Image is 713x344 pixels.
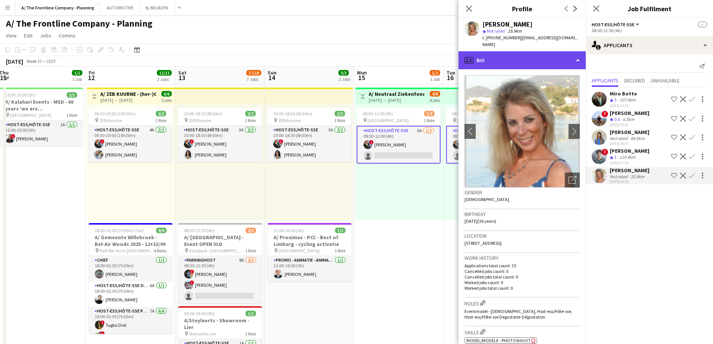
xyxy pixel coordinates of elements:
[592,78,618,83] span: Applicants
[245,248,256,253] span: 1 Role
[155,118,166,123] span: 1 Role
[452,111,482,116] span: 08:00-12:00 (4h)
[430,97,440,103] div: 4 jobs
[464,189,580,196] h3: Gender
[266,73,277,82] span: 14
[458,51,586,69] div: Bio
[357,108,441,164] app-job-card: 08:00-12:00 (4h)1/2 [GEOGRAPHIC_DATA]1 RoleHost-ess/Hôte-sse5A1/208:00-12:00 (4h)![PERSON_NAME]
[268,223,351,281] app-job-card: 11:00-16:00 (5h)1/1A/ Proximus - PCC - Best of Limburg - cycling activatie [GEOGRAPHIC_DATA]1 Rol...
[610,136,629,141] div: Not rated
[338,70,349,76] span: 3/3
[100,248,154,253] span: Park Bel-Air in [GEOGRAPHIC_DATA]
[651,78,680,83] span: Unavailable
[100,91,156,97] h3: A/ ZEB KUURNE - (her-)Opening nieuwe winkel (12+13+14/09)
[6,32,16,39] span: View
[335,228,345,233] span: 1/1
[66,112,77,118] span: 1 Role
[357,69,367,76] span: Mon
[245,118,256,123] span: 1 Role
[464,75,580,188] img: Crew avatar or photo
[46,58,56,64] div: CEST
[89,234,173,247] h3: A/ Gemeente Willebroek - Bel-Air Woods 2025 - 12+13/09
[100,331,105,336] span: !
[487,28,505,34] span: Not rated
[184,311,214,316] span: 09:00-18:00 (9h)
[190,270,194,274] span: !
[464,268,580,274] p: Cancelled jobs count: 0
[601,111,608,118] span: !
[178,317,262,331] h3: A/Steylaerts - Showroom - Lier
[335,248,345,253] span: 1 Role
[592,22,634,27] span: Host-ess/Hôte-sse
[482,35,577,47] span: | [EMAIL_ADDRESS][DOMAIN_NAME]
[565,173,580,188] div: Open photos pop-in
[369,97,424,103] div: [DATE] → [DATE]
[614,97,616,103] span: 5
[89,69,95,76] span: Fri
[464,328,580,336] h3: Skills
[446,126,530,164] app-card-role: Host-ess/Hôte-sse5A1/208:00-12:00 (4h)![PERSON_NAME]
[178,108,262,162] app-job-card: 10:00-18:30 (8h30m)2/2 ZEB Kuurne1 RoleHost-ess/Hôte-sse3A2/210:00-18:30 (8h30m)![PERSON_NAME][PE...
[610,141,649,146] div: [DATE] 09:47
[614,116,620,122] span: 0.5
[268,69,277,76] span: Sun
[446,108,530,164] app-job-card: 08:00-12:00 (4h)1/2 [GEOGRAPHIC_DATA]1 RoleHost-ess/Hôte-sse5A1/208:00-12:00 (4h)![PERSON_NAME]
[357,126,441,164] app-card-role: Host-ess/Hôte-sse5A1/208:00-12:00 (4h)![PERSON_NAME]
[100,97,156,103] div: [DATE] → [DATE]
[40,32,51,39] span: Jobs
[610,90,637,97] div: Miro Botte
[363,111,393,116] span: 08:00-12:00 (4h)
[586,4,713,13] h3: Job Fulfilment
[629,136,646,141] div: 84.5km
[6,58,23,65] div: [DATE]
[56,31,79,40] a: Comms
[246,311,256,316] span: 1/1
[335,111,345,116] span: 2/2
[154,248,167,253] span: 4 Roles
[464,308,572,320] span: Eventmodel - [DEMOGRAPHIC_DATA], Host-ess/Hôte-sse, Host-ess/Hôte-sse Degustatie-Dégustation
[629,174,646,179] div: 25.9km
[610,161,649,165] div: [DATE] 17:34
[157,76,171,82] div: 2 Jobs
[88,126,172,162] app-card-role: Host-ess/Hôte-sse4A2/209:30-20:00 (10h30m)![PERSON_NAME][PERSON_NAME]
[15,0,101,15] button: A/ The Frontline Company - Planning
[424,111,435,116] span: 1/2
[278,118,301,123] span: ZEB Kuurne
[178,223,262,303] app-job-card: 08:30-12:30 (4h)2/3A/ [GEOGRAPHIC_DATA] - Event OPEN VLD Asiatpark - [GEOGRAPHIC_DATA]1 RoleParki...
[624,78,645,83] span: Declined
[464,211,580,217] h3: Birthday
[610,103,637,108] div: [DATE] 22:35
[482,35,521,40] span: t. [PHONE_NUMBER]
[268,234,351,247] h3: A/ Proximus - PCC - Best of Limburg - cycling activatie
[190,280,194,285] span: !
[89,256,173,281] app-card-role: Chief1/118:00-01:30 (7h30m)[PERSON_NAME]
[592,22,640,27] button: Host-ess/Hôte-sse
[189,331,216,337] span: Steylaerts Lier
[95,228,144,233] span: 18:00-01:30 (7h30m) (Sat)
[614,154,616,160] span: 1
[278,248,320,253] span: [GEOGRAPHIC_DATA]
[430,70,440,76] span: 1/2
[37,31,54,40] a: Jobs
[100,139,104,144] span: !
[245,331,256,337] span: 1 Role
[88,108,172,162] div: 09:30-20:00 (10h30m)2/2 ZEB Kuurne1 RoleHost-ess/Hôte-sse4A2/209:30-20:00 (10h30m)![PERSON_NAME][...
[464,232,580,239] h3: Location
[424,118,435,123] span: 1 Role
[267,108,351,162] app-job-card: 10:00-18:30 (8h30m)2/2 ZEB Kuurne1 RoleHost-ess/Hôte-sse3A2/210:00-18:30 (8h30m)![PERSON_NAME][PE...
[457,118,498,123] span: [GEOGRAPHIC_DATA]
[157,70,172,76] span: 11/11
[3,31,19,40] a: View
[482,21,533,28] div: [PERSON_NAME]
[94,111,135,116] span: 09:30-20:00 (10h30m)
[273,111,312,116] span: 10:00-18:30 (8h30m)
[592,28,707,33] div: 08:00-12:00 (4h)
[610,110,649,116] div: [PERSON_NAME]
[178,126,262,162] app-card-role: Host-ess/Hôte-sse3A2/210:00-18:30 (8h30m)![PERSON_NAME][PERSON_NAME]
[11,134,15,138] span: !
[178,69,186,76] span: Sat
